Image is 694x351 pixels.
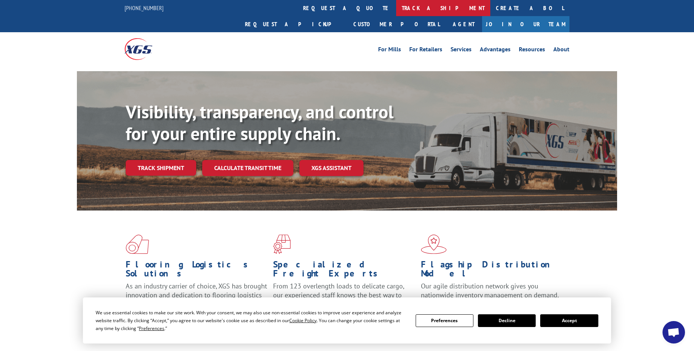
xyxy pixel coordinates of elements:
[125,4,164,12] a: [PHONE_NUMBER]
[480,46,511,55] a: Advantages
[273,234,291,254] img: xgs-icon-focused-on-flooring-red
[83,297,611,344] div: Cookie Consent Prompt
[126,100,394,145] b: Visibility, transparency, and control for your entire supply chain.
[126,234,149,254] img: xgs-icon-total-supply-chain-intelligence-red
[273,282,415,315] p: From 123 overlength loads to delicate cargo, our experienced staff knows the best way to move you...
[299,160,364,176] a: XGS ASSISTANT
[348,16,445,32] a: Customer Portal
[273,260,415,282] h1: Specialized Freight Experts
[416,314,473,327] button: Preferences
[126,260,267,282] h1: Flooring Logistics Solutions
[451,46,472,55] a: Services
[519,46,545,55] a: Resources
[202,160,293,176] a: Calculate transit time
[126,160,196,176] a: Track shipment
[239,16,348,32] a: Request a pickup
[662,321,685,344] div: Open chat
[421,234,447,254] img: xgs-icon-flagship-distribution-model-red
[553,46,569,55] a: About
[421,282,559,299] span: Our agile distribution network gives you nationwide inventory management on demand.
[540,314,598,327] button: Accept
[126,282,267,308] span: As an industry carrier of choice, XGS has brought innovation and dedication to flooring logistics...
[482,16,569,32] a: Join Our Team
[139,325,164,332] span: Preferences
[421,260,563,282] h1: Flagship Distribution Model
[478,314,536,327] button: Decline
[96,309,406,332] div: We use essential cookies to make our site work. With your consent, we may also use non-essential ...
[378,46,401,55] a: For Mills
[289,317,317,324] span: Cookie Policy
[445,16,482,32] a: Agent
[409,46,442,55] a: For Retailers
